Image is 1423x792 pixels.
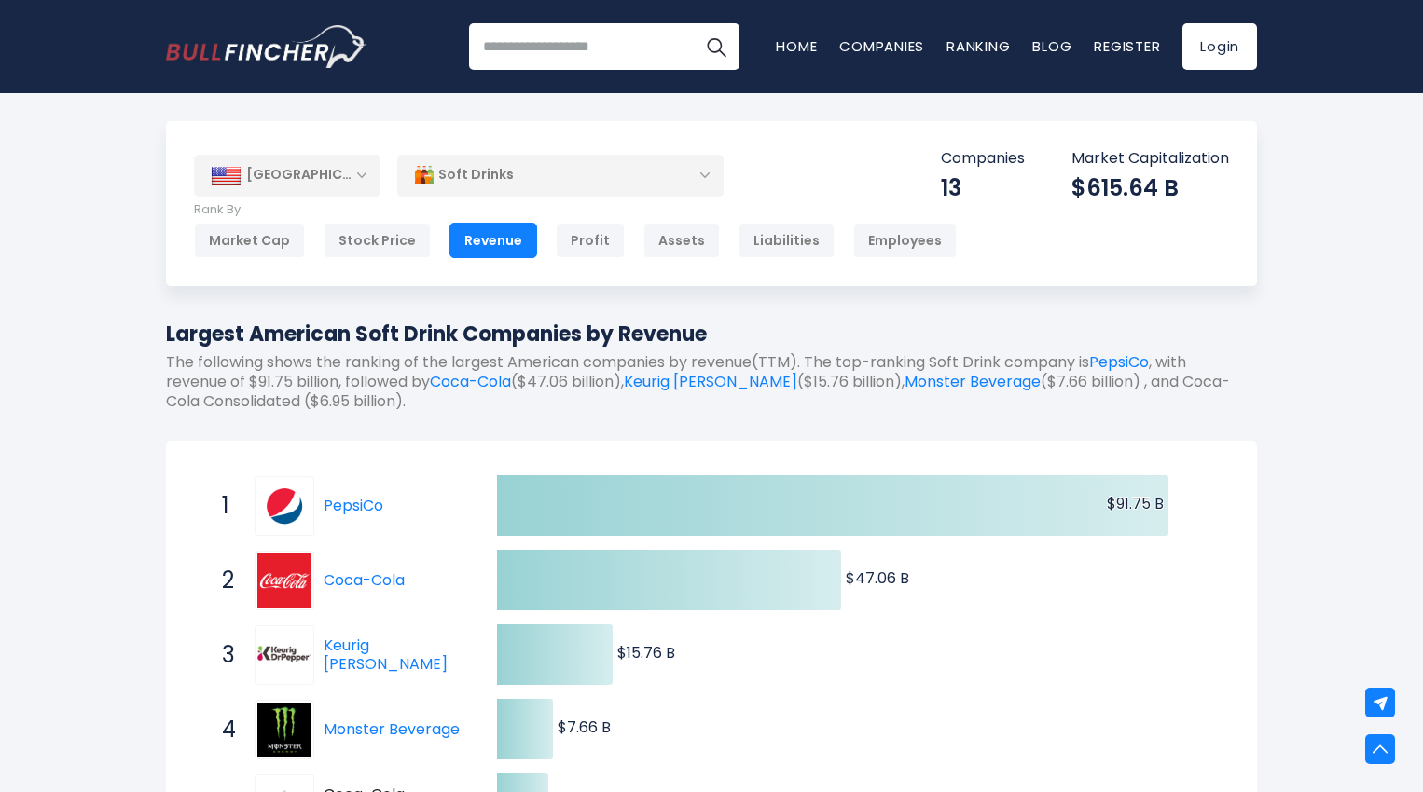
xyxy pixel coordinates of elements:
[430,371,511,392] a: Coca-Cola
[166,25,367,68] img: Bullfincher logo
[776,36,817,56] a: Home
[946,36,1010,56] a: Ranking
[1089,351,1149,373] a: PepsiCo
[194,202,957,218] p: Rank By
[905,371,1041,392] a: Monster Beverage
[213,490,231,522] span: 1
[558,717,611,738] text: $7.66 B
[449,223,537,258] div: Revenue
[257,628,311,682] img: Keurig Dr Pepper
[1182,23,1257,70] a: Login
[255,700,324,759] a: Monster Beverage
[1071,149,1229,169] p: Market Capitalization
[839,36,924,56] a: Companies
[257,553,311,608] img: Coca-Cola
[853,223,957,258] div: Employees
[324,495,383,516] a: PepsiCo
[643,223,720,258] div: Assets
[166,353,1257,411] p: The following shows the ranking of the largest American companies by revenue(TTM). The top-rankin...
[255,551,324,610] a: Coca-Cola
[213,565,231,596] span: 2
[166,319,1257,349] h1: Largest American Soft Drink Companies by Revenue
[213,714,231,745] span: 4
[257,703,311,757] img: Monster Beverage
[324,569,405,591] a: Coca-Cola
[257,479,311,533] img: PepsiCo
[166,25,366,68] a: Go to homepage
[194,223,305,258] div: Market Cap
[739,223,835,258] div: Liabilities
[624,371,797,392] a: Keurig [PERSON_NAME]
[556,223,625,258] div: Profit
[941,173,1025,202] div: 13
[1107,493,1164,514] text: $91.75 B
[846,567,909,589] text: $47.06 B
[255,476,324,536] a: PepsiCo
[194,155,380,196] div: [GEOGRAPHIC_DATA]
[1094,36,1160,56] a: Register
[324,223,431,258] div: Stock Price
[693,23,739,70] button: Search
[1032,36,1071,56] a: Blog
[617,642,675,663] text: $15.76 B
[324,635,448,676] a: Keurig [PERSON_NAME]
[324,718,460,740] a: Monster Beverage
[213,639,231,671] span: 3
[941,149,1025,169] p: Companies
[397,154,724,197] div: Soft Drinks
[1071,173,1229,202] div: $615.64 B
[255,625,324,685] a: Keurig Dr Pepper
